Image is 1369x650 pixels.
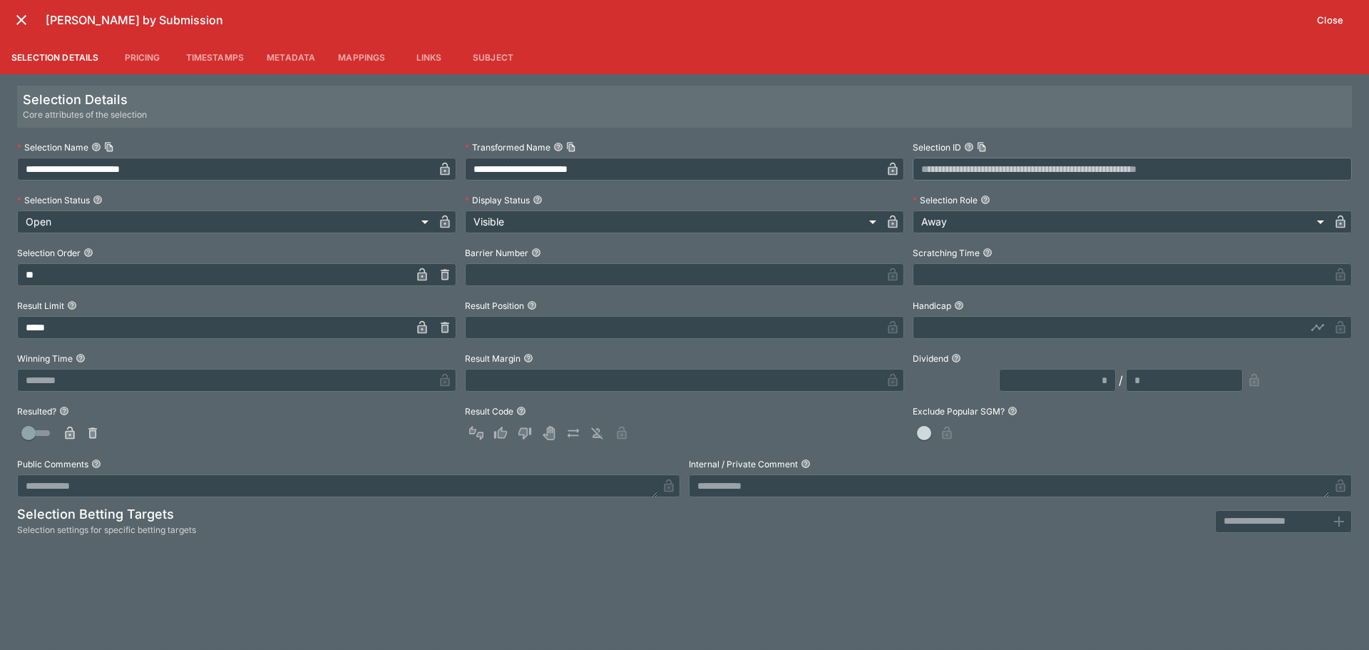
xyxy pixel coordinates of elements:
p: Result Code [465,405,513,417]
button: Copy To Clipboard [977,142,987,152]
p: Public Comments [17,458,88,470]
button: Result Code [516,406,526,416]
button: Dividend [951,353,961,363]
button: Links [396,40,461,74]
p: Barrier Number [465,247,528,259]
p: Handicap [913,300,951,312]
button: Not Set [465,422,488,445]
button: Result Position [527,300,537,310]
p: Resulted? [17,405,56,417]
button: Winning Time [76,353,86,363]
button: Copy To Clipboard [104,142,114,152]
p: Result Position [465,300,524,312]
button: Copy To Clipboard [566,142,576,152]
p: Scratching Time [913,247,980,259]
button: Push [562,422,585,445]
p: Exclude Popular SGM? [913,405,1005,417]
button: Subject [461,40,525,74]
button: Selection Role [980,195,990,205]
div: Visible [465,210,881,233]
span: Selection settings for specific betting targets [17,523,196,537]
button: Result Margin [523,353,533,363]
button: Metadata [255,40,327,74]
h6: [PERSON_NAME] by Submission [46,13,1308,28]
span: Core attributes of the selection [23,108,147,122]
button: Win [489,422,512,445]
button: Display Status [533,195,543,205]
p: Selection ID [913,141,961,153]
button: Public Comments [91,459,101,469]
button: Mappings [327,40,396,74]
div: / [1119,372,1123,389]
button: Barrier Number [531,248,541,258]
button: Internal / Private Comment [801,459,811,469]
p: Selection Role [913,194,978,206]
p: Selection Order [17,247,81,259]
button: Exclude Popular SGM? [1007,406,1017,416]
p: Dividend [913,352,948,365]
button: Selection IDCopy To Clipboard [964,142,974,152]
p: Result Margin [465,352,521,365]
button: Transformed NameCopy To Clipboard [553,142,563,152]
h5: Selection Details [23,91,147,108]
button: close [9,7,34,33]
button: Resulted? [59,406,69,416]
button: Scratching Time [983,248,993,258]
p: Winning Time [17,352,73,365]
button: Void [538,422,560,445]
div: Away [913,210,1329,233]
button: Selection NameCopy To Clipboard [91,142,101,152]
button: Result Limit [67,300,77,310]
p: Selection Name [17,141,88,153]
button: Timestamps [175,40,256,74]
button: Eliminated In Play [586,422,609,445]
p: Selection Status [17,194,90,206]
p: Internal / Private Comment [689,458,798,470]
p: Transformed Name [465,141,550,153]
p: Result Limit [17,300,64,312]
p: Display Status [465,194,530,206]
button: Handicap [954,300,964,310]
div: Open [17,210,434,233]
button: Selection Order [83,248,93,258]
h5: Selection Betting Targets [17,506,196,522]
button: Lose [513,422,536,445]
button: Pricing [111,40,175,74]
button: Close [1308,9,1352,31]
button: Selection Status [93,195,103,205]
